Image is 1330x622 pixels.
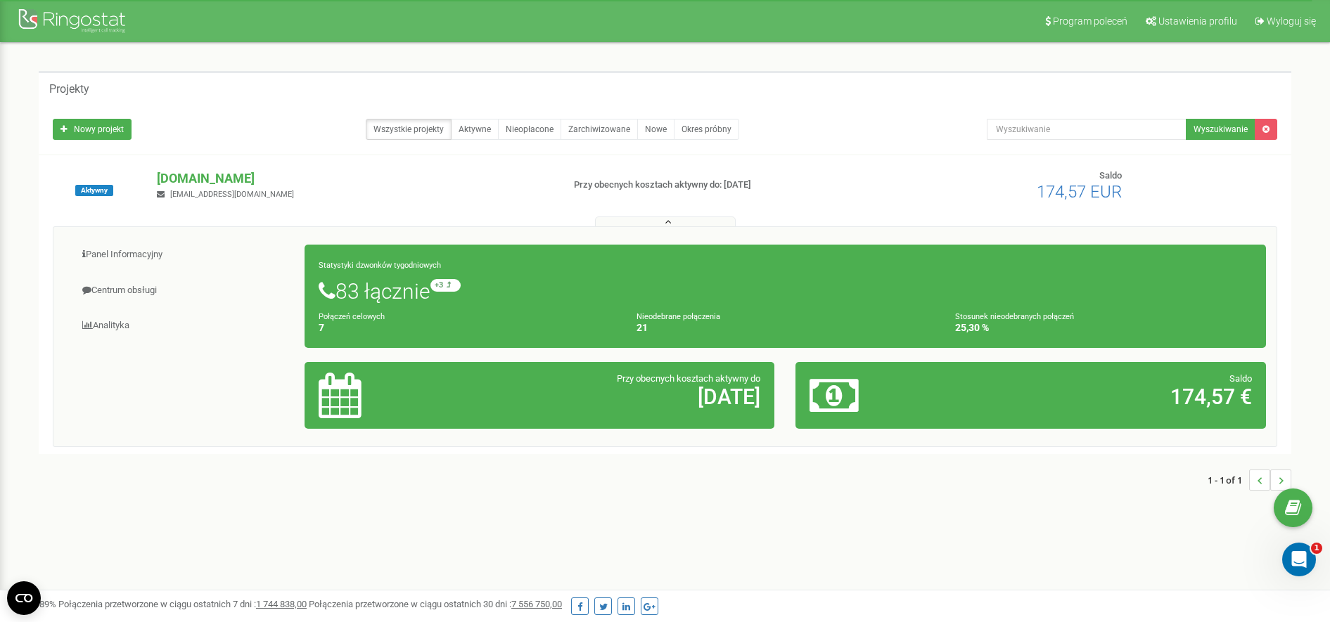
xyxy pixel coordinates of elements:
a: Zarchiwizowane [561,119,638,140]
a: Wszystkie projekty [366,119,452,140]
u: 1 744 838,00 [256,599,307,609]
u: 7 556 750,00 [511,599,562,609]
h4: 25,30 % [955,323,1252,333]
h2: 174,57 € [964,385,1252,408]
a: Nowy projekt [53,119,132,140]
h2: [DATE] [473,385,760,408]
nav: ... [1208,455,1291,505]
small: Stosunek nieodebranych połączeń [955,312,1074,321]
small: Połączeń celowych [319,312,385,321]
button: Wyszukiwanie [1186,119,1255,140]
small: Statystyki dzwonków tygodniowych [319,261,441,270]
span: [EMAIL_ADDRESS][DOMAIN_NAME] [170,190,294,199]
span: Połączenia przetworzone w ciągu ostatnich 7 dni : [58,599,307,609]
p: Przy obecnych kosztach aktywny do: [DATE] [574,179,864,192]
h4: 7 [319,323,615,333]
a: Analityka [64,309,305,343]
span: Saldo [1099,170,1122,181]
span: 1 - 1 of 1 [1208,469,1249,491]
small: Nieodebrane połączenia [637,312,720,321]
small: +3 [430,279,461,292]
h5: Projekty [49,83,89,96]
span: Program poleceń [1053,15,1127,27]
a: Centrum obsługi [64,273,305,308]
iframe: Intercom live chat [1282,543,1316,576]
span: Ustawienia profilu [1158,15,1237,27]
span: Wyloguj się [1267,15,1316,27]
span: Połączenia przetworzone w ciągu ostatnich 30 dni : [309,599,562,609]
span: Aktywny [75,185,113,196]
input: Wyszukiwanie [987,119,1187,140]
p: [DOMAIN_NAME] [157,169,551,188]
a: Nowe [637,119,674,140]
span: 1 [1311,543,1322,554]
a: Panel Informacyjny [64,238,305,272]
span: 174,57 EUR [1037,182,1122,202]
span: Przy obecnych kosztach aktywny do [617,373,760,384]
h1: 83 łącznie [319,279,1252,303]
button: Open CMP widget [7,581,41,615]
h4: 21 [637,323,933,333]
span: Saldo [1229,373,1252,384]
a: Aktywne [451,119,499,140]
a: Okres próbny [674,119,739,140]
a: Nieopłacone [498,119,561,140]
